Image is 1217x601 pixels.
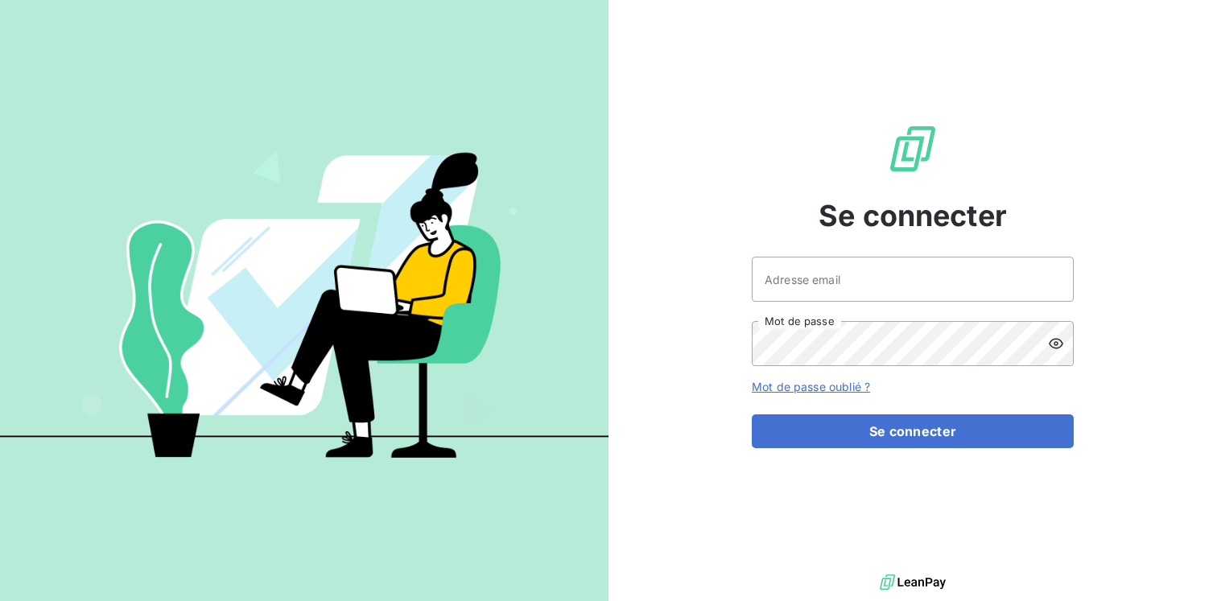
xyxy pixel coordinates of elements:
img: logo [880,570,946,595]
span: Se connecter [819,194,1007,237]
a: Mot de passe oublié ? [752,380,870,393]
button: Se connecter [752,414,1074,448]
img: Logo LeanPay [887,123,939,175]
input: placeholder [752,257,1074,302]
